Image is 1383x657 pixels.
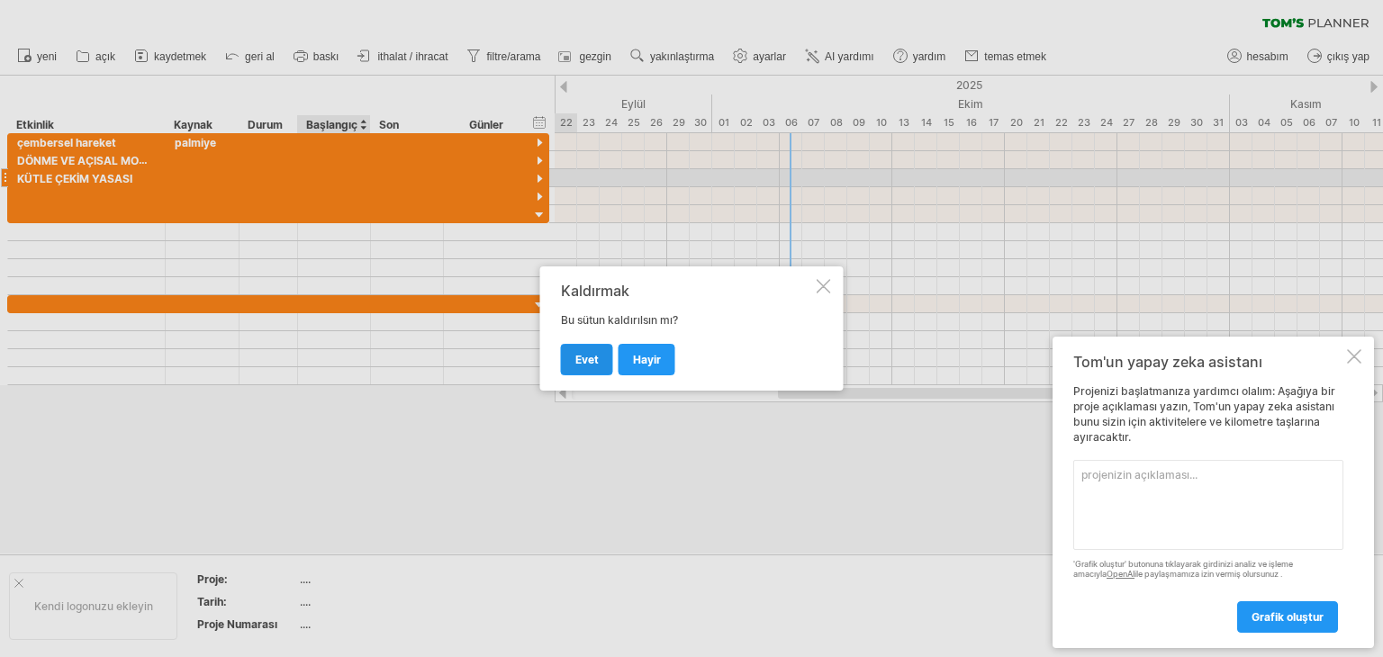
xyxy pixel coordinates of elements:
[1073,384,1335,443] font: Projenizi başlatmanıza yardımcı olalım: Aşağıya bir proje açıklaması yazın, Tom'un yapay zeka asi...
[1134,569,1283,579] font: ile paylaşmamıza izin vermiş olursunuz .
[561,344,613,375] a: Evet
[1252,610,1324,624] font: grafik oluştur
[1237,601,1338,633] a: grafik oluştur
[1073,559,1293,579] font: 'Grafik oluştur' butonuna tıklayarak girdinizi analiz ve işleme amacıyla
[619,344,675,375] a: HAYIR
[1107,569,1134,579] a: OpenAI
[561,313,678,327] font: Bu sütun kaldırılsın mı?
[1073,353,1262,371] font: Tom'un yapay zeka asistanı
[575,353,599,366] font: Evet
[633,353,661,366] font: HAYIR
[561,282,629,300] font: Kaldırmak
